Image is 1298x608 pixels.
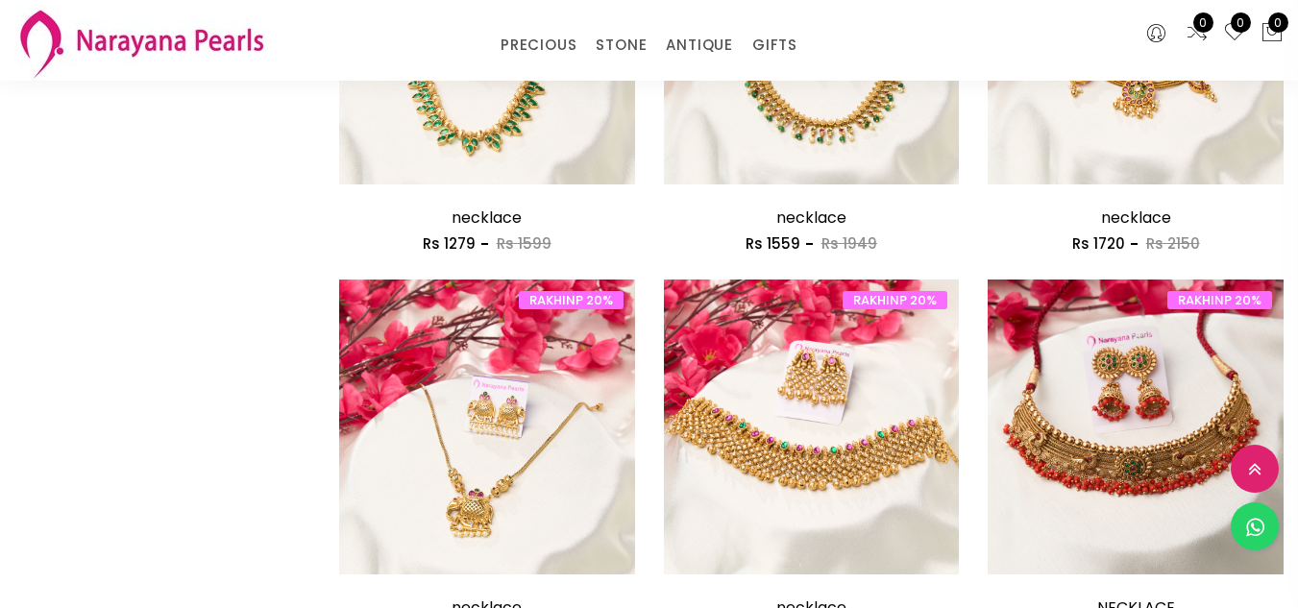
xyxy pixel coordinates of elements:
[519,291,624,309] span: RAKHINP 20%
[596,31,647,60] a: STONE
[1146,233,1200,254] span: Rs 2150
[843,291,947,309] span: RAKHINP 20%
[423,233,476,254] span: Rs 1279
[1186,21,1209,46] a: 0
[501,31,576,60] a: PRECIOUS
[746,233,800,254] span: Rs 1559
[497,233,551,254] span: Rs 1599
[752,31,797,60] a: GIFTS
[1231,12,1251,33] span: 0
[1167,291,1272,309] span: RAKHINP 20%
[1261,21,1284,46] button: 0
[1193,12,1213,33] span: 0
[666,31,733,60] a: ANTIQUE
[821,233,877,254] span: Rs 1949
[776,207,846,229] a: necklace
[1223,21,1246,46] a: 0
[1101,207,1171,229] a: necklace
[1072,233,1125,254] span: Rs 1720
[452,207,522,229] a: necklace
[1268,12,1288,33] span: 0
